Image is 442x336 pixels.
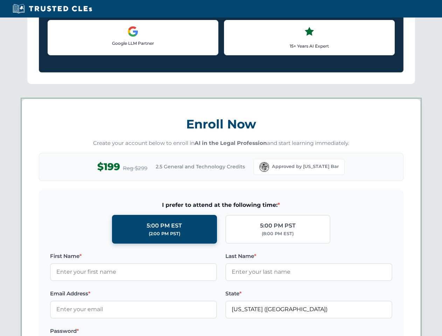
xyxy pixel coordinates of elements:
strong: AI in the Legal Profession [195,140,267,146]
label: First Name [50,252,217,260]
div: 5:00 PM EST [147,221,182,230]
img: Trusted CLEs [10,3,94,14]
div: (2:00 PM PST) [149,230,180,237]
label: Last Name [225,252,392,260]
img: Google [127,26,139,37]
img: Florida Bar [259,162,269,172]
span: Reg $299 [123,164,147,173]
span: $199 [97,159,120,175]
label: Email Address [50,289,217,298]
span: 2.5 General and Technology Credits [156,163,245,170]
span: Approved by [US_STATE] Bar [272,163,339,170]
input: Enter your first name [50,263,217,281]
p: 15+ Years AI Expert [230,43,389,49]
p: Create your account below to enroll in and start learning immediately. [39,139,404,147]
label: State [225,289,392,298]
input: Enter your last name [225,263,392,281]
p: Google LLM Partner [54,40,212,47]
span: I prefer to attend at the following time: [50,201,392,210]
input: Enter your email [50,301,217,318]
h3: Enroll Now [39,113,404,135]
div: 5:00 PM PST [260,221,296,230]
input: Florida (FL) [225,301,392,318]
label: Password [50,327,217,335]
div: (8:00 PM EST) [262,230,294,237]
